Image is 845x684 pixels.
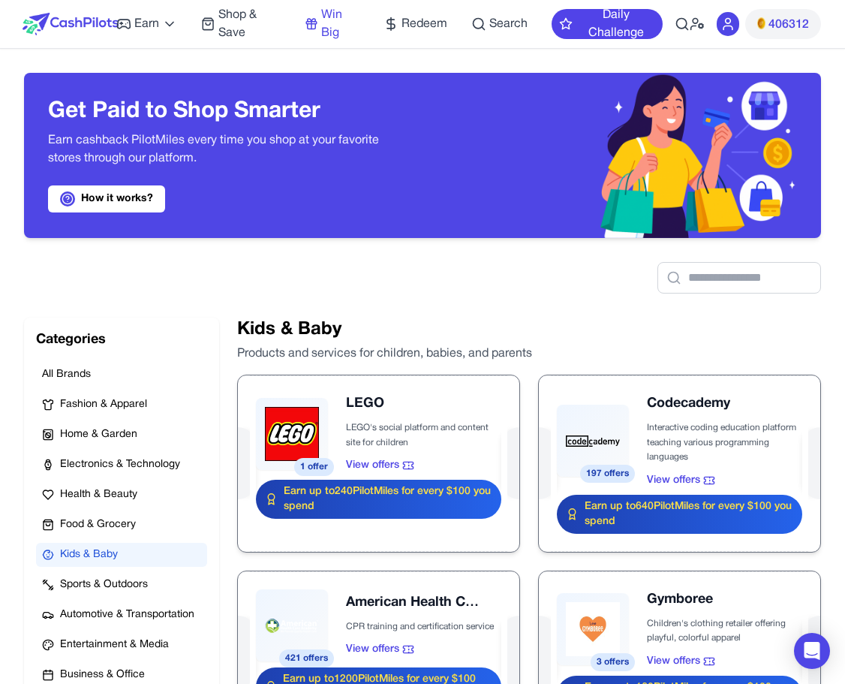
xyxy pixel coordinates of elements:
[48,131,398,167] p: Earn cashback PilotMiles every time you shop at your favorite stores through our platform.
[36,573,207,597] button: Sports & Outdoors
[36,483,207,507] button: Health & Beauty
[237,318,822,342] h2: Kids & Baby
[383,15,447,33] a: Redeem
[321,6,359,42] span: Win Big
[60,517,136,532] span: Food & Grocery
[60,397,147,412] span: Fashion & Apparel
[471,15,528,33] a: Search
[36,423,207,447] button: Home & Garden
[60,487,137,502] span: Health & Beauty
[60,667,145,682] span: Business & Office
[36,603,207,627] button: Automotive & Transportation
[201,6,280,42] a: Shop & Save
[60,637,169,652] span: Entertainment & Media
[60,547,118,562] span: Kids & Baby
[23,13,119,35] img: CashPilots Logo
[60,427,137,442] span: Home & Garden
[36,513,207,537] button: Food & Grocery
[36,543,207,567] button: Kids & Baby
[36,453,207,477] button: Electronics & Technology
[48,98,398,125] h3: Get Paid to Shop Smarter
[36,330,207,351] h2: Categories
[218,6,281,42] span: Shop & Save
[552,9,663,39] button: Daily Challenge
[422,73,821,238] img: Header decoration
[116,15,177,33] a: Earn
[489,15,528,33] span: Search
[401,15,447,33] span: Redeem
[36,363,207,387] button: All Brands
[60,457,180,472] span: Electronics & Technology
[757,17,765,29] img: PMs
[60,607,194,622] span: Automotive & Transportation
[305,6,359,42] a: Win Big
[745,9,821,39] button: PMs406312
[134,15,159,33] span: Earn
[48,185,165,212] a: How it works?
[768,16,809,34] span: 406312
[36,633,207,657] button: Entertainment & Media
[794,633,830,669] div: Open Intercom Messenger
[36,393,207,417] button: Fashion & Apparel
[237,345,822,363] p: Products and services for children, babies, and parents
[60,577,148,592] span: Sports & Outdoors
